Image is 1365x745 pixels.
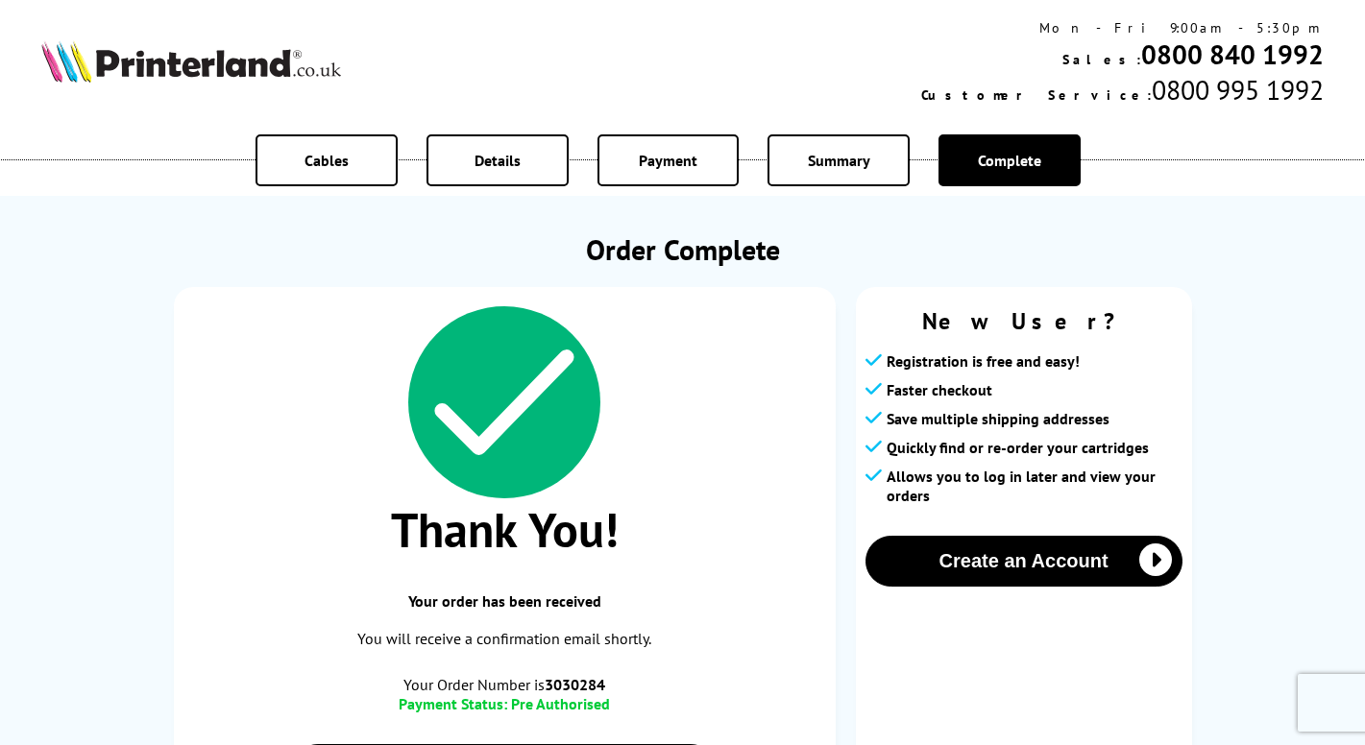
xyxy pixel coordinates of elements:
button: Create an Account [865,536,1182,587]
span: Cables [305,151,349,170]
p: You will receive a confirmation email shortly. [193,626,817,652]
span: Allows you to log in later and view your orders [887,467,1182,505]
span: Registration is free and easy! [887,351,1080,371]
span: Summary [808,151,870,170]
a: 0800 840 1992 [1141,36,1324,72]
span: Pre Authorised [511,694,610,713]
span: New User? [865,306,1182,336]
span: 0800 995 1992 [1152,72,1324,108]
span: Payment [639,151,697,170]
span: Quickly find or re-order your cartridges [887,438,1149,457]
b: 3030284 [545,675,605,694]
div: Mon - Fri 9:00am - 5:30pm [921,19,1324,36]
span: Your Order Number is [193,675,817,694]
span: Payment Status: [399,694,507,713]
span: Details [475,151,521,170]
span: Faster checkout [887,380,992,399]
img: Printerland Logo [41,40,341,83]
span: Thank You! [193,498,817,561]
span: Your order has been received [193,591,817,611]
span: Customer Service: [921,86,1152,104]
span: Save multiple shipping addresses [887,409,1109,428]
h1: Order Complete [174,230,1192,268]
span: Sales: [1062,51,1141,68]
span: Complete [978,151,1041,170]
